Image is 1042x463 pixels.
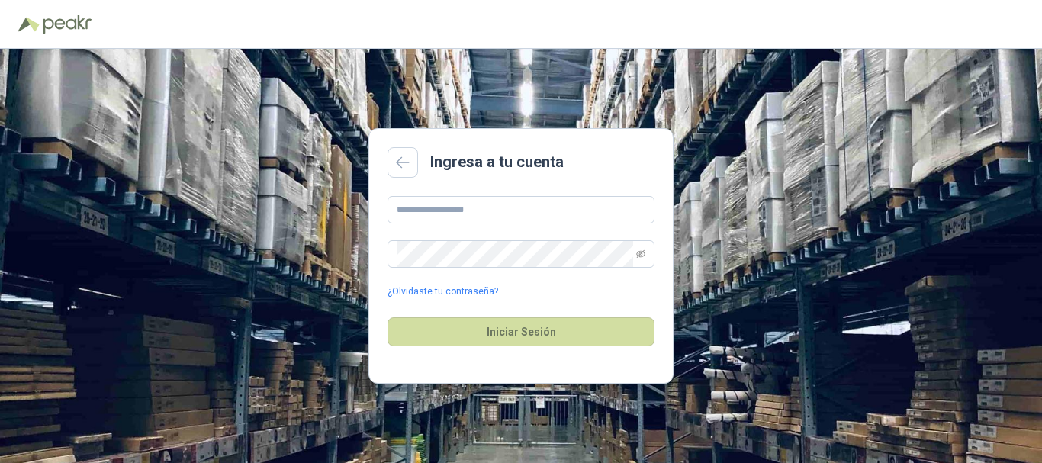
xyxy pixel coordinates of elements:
a: ¿Olvidaste tu contraseña? [388,285,498,299]
button: Iniciar Sesión [388,317,654,346]
h2: Ingresa a tu cuenta [430,150,564,174]
span: eye-invisible [636,249,645,259]
img: Peakr [43,15,92,34]
img: Logo [18,17,40,32]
